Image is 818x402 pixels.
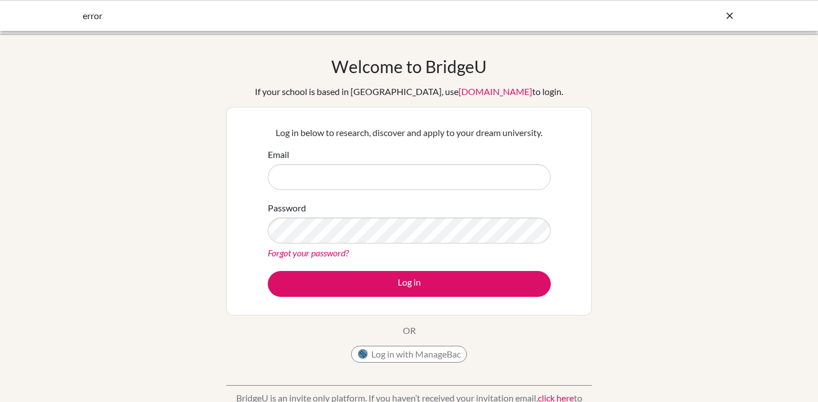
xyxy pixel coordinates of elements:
[268,126,551,139] p: Log in below to research, discover and apply to your dream university.
[268,201,306,215] label: Password
[331,56,487,76] h1: Welcome to BridgeU
[268,271,551,297] button: Log in
[268,247,349,258] a: Forgot your password?
[268,148,289,161] label: Email
[351,346,467,363] button: Log in with ManageBac
[459,86,532,97] a: [DOMAIN_NAME]
[83,9,567,22] div: error
[255,85,563,98] div: If your school is based in [GEOGRAPHIC_DATA], use to login.
[403,324,416,337] p: OR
